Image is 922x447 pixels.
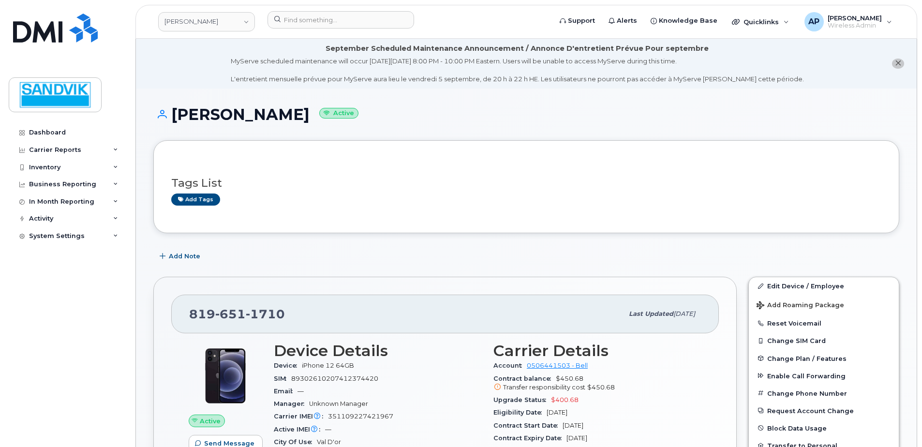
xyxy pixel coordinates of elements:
[551,396,579,403] span: $400.68
[493,362,527,369] span: Account
[493,434,566,442] span: Contract Expiry Date
[274,400,309,407] span: Manager
[563,422,583,429] span: [DATE]
[215,307,246,321] span: 651
[291,375,378,382] span: 89302610207412374420
[629,310,673,317] span: Last updated
[328,413,393,420] span: 351109227421967
[274,438,317,446] span: City Of Use
[749,332,899,349] button: Change SIM Card
[749,295,899,314] button: Add Roaming Package
[767,355,847,362] span: Change Plan / Features
[749,419,899,437] button: Block Data Usage
[231,57,804,84] div: MyServe scheduled maintenance will occur [DATE][DATE] 8:00 PM - 10:00 PM Eastern. Users will be u...
[749,402,899,419] button: Request Account Change
[757,301,844,311] span: Add Roaming Package
[274,362,302,369] span: Device
[189,307,285,321] span: 819
[749,277,899,295] a: Edit Device / Employee
[309,400,368,407] span: Unknown Manager
[246,307,285,321] span: 1710
[527,362,588,369] a: 0506441503 - Bell
[274,426,325,433] span: Active IMEI
[274,342,482,359] h3: Device Details
[767,372,846,379] span: Enable Call Forwarding
[547,409,567,416] span: [DATE]
[892,59,904,69] button: close notification
[169,252,200,261] span: Add Note
[749,367,899,385] button: Enable Call Forwarding
[297,387,304,395] span: —
[200,417,221,426] span: Active
[749,350,899,367] button: Change Plan / Features
[493,375,556,382] span: Contract balance
[673,310,695,317] span: [DATE]
[493,375,701,392] span: $450.68
[493,342,701,359] h3: Carrier Details
[326,44,709,54] div: September Scheduled Maintenance Announcement / Annonce D'entretient Prévue Pour septembre
[749,385,899,402] button: Change Phone Number
[325,426,331,433] span: —
[493,422,563,429] span: Contract Start Date
[566,434,587,442] span: [DATE]
[196,347,254,405] img: iPhone_12.jpg
[493,409,547,416] span: Eligibility Date
[319,108,358,119] small: Active
[274,413,328,420] span: Carrier IMEI
[302,362,354,369] span: iPhone 12 64GB
[274,387,297,395] span: Email
[493,396,551,403] span: Upgrade Status
[503,384,585,391] span: Transfer responsibility cost
[749,314,899,332] button: Reset Voicemail
[317,438,341,446] span: Val D'or
[274,375,291,382] span: SIM
[171,177,881,189] h3: Tags List
[171,194,220,206] a: Add tags
[153,248,208,265] button: Add Note
[153,106,899,123] h1: [PERSON_NAME]
[587,384,615,391] span: $450.68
